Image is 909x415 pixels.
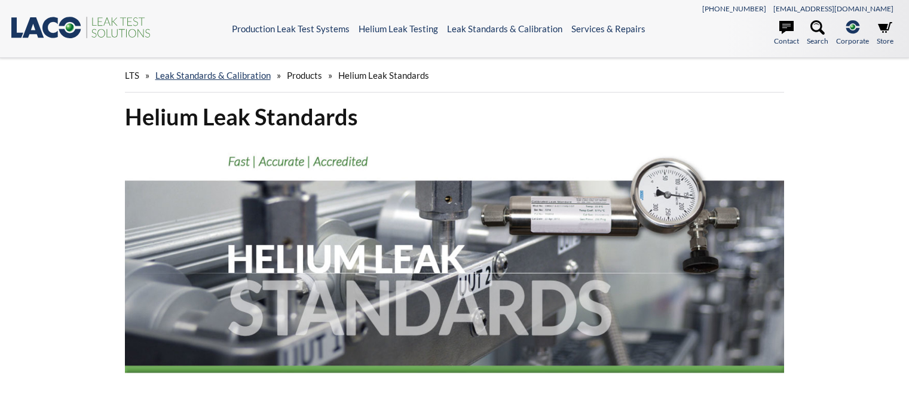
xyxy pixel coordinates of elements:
[773,4,893,13] a: [EMAIL_ADDRESS][DOMAIN_NAME]
[232,23,350,34] a: Production Leak Test Systems
[836,35,869,47] span: Corporate
[125,102,785,131] h1: Helium Leak Standards
[125,141,785,405] img: Helium Leak Standards header
[877,20,893,47] a: Store
[774,20,799,47] a: Contact
[807,20,828,47] a: Search
[702,4,766,13] a: [PHONE_NUMBER]
[125,70,139,81] span: LTS
[447,23,562,34] a: Leak Standards & Calibration
[287,70,322,81] span: Products
[155,70,271,81] a: Leak Standards & Calibration
[125,59,785,93] div: » » »
[359,23,438,34] a: Helium Leak Testing
[338,70,429,81] span: Helium Leak Standards
[571,23,645,34] a: Services & Repairs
